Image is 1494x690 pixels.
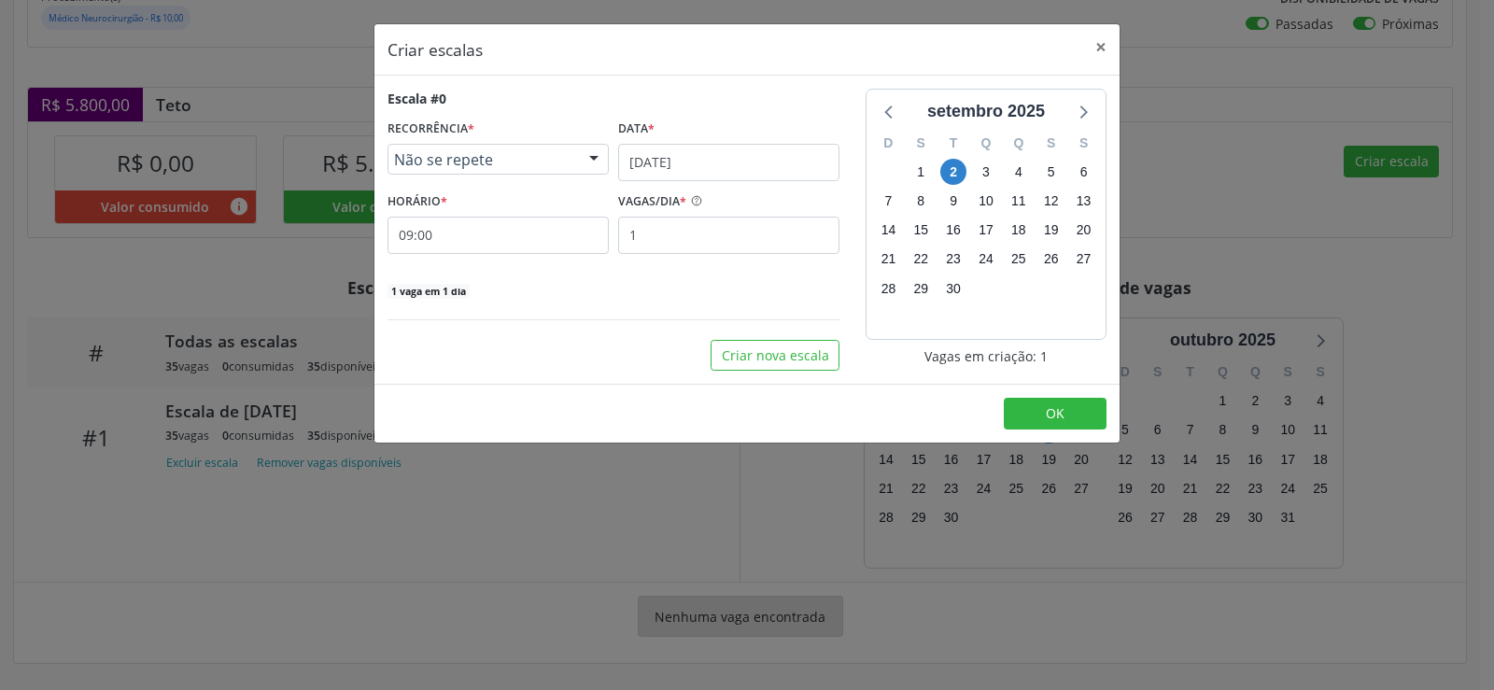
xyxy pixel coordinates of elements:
span: sábado, 13 de setembro de 2025 [1071,189,1097,215]
span: terça-feira, 23 de setembro de 2025 [940,246,966,273]
span: quarta-feira, 24 de setembro de 2025 [973,246,999,273]
input: Selecione uma data [618,144,839,181]
span: segunda-feira, 22 de setembro de 2025 [908,246,934,273]
span: domingo, 14 de setembro de 2025 [875,218,901,244]
span: terça-feira, 16 de setembro de 2025 [940,218,966,244]
span: segunda-feira, 1 de setembro de 2025 [908,159,934,185]
span: quarta-feira, 10 de setembro de 2025 [973,189,999,215]
span: sábado, 6 de setembro de 2025 [1071,159,1097,185]
span: terça-feira, 9 de setembro de 2025 [940,189,966,215]
span: quinta-feira, 25 de setembro de 2025 [1006,246,1032,273]
input: 00:00 [388,217,609,254]
div: S [1067,129,1100,158]
label: RECORRÊNCIA [388,115,474,144]
span: segunda-feira, 15 de setembro de 2025 [908,218,934,244]
span: domingo, 21 de setembro de 2025 [875,246,901,273]
h5: Criar escalas [388,37,483,62]
span: OK [1046,404,1064,422]
button: Close [1082,24,1120,70]
span: domingo, 7 de setembro de 2025 [875,189,901,215]
div: Escala #0 [388,89,446,108]
span: segunda-feira, 8 de setembro de 2025 [908,189,934,215]
div: Q [970,129,1003,158]
span: sexta-feira, 12 de setembro de 2025 [1038,189,1064,215]
label: Data [618,115,655,144]
span: Não se repete [394,150,571,169]
span: segunda-feira, 29 de setembro de 2025 [908,275,934,302]
div: S [1035,129,1067,158]
span: domingo, 28 de setembro de 2025 [875,275,901,302]
span: quinta-feira, 11 de setembro de 2025 [1006,189,1032,215]
span: quinta-feira, 18 de setembro de 2025 [1006,218,1032,244]
ion-icon: help circle outline [686,188,703,207]
div: Q [1002,129,1035,158]
button: OK [1004,398,1106,429]
span: sexta-feira, 19 de setembro de 2025 [1038,218,1064,244]
div: T [937,129,970,158]
span: quinta-feira, 4 de setembro de 2025 [1006,159,1032,185]
span: sábado, 27 de setembro de 2025 [1071,246,1097,273]
div: D [872,129,905,158]
span: sexta-feira, 26 de setembro de 2025 [1038,246,1064,273]
button: Criar nova escala [711,340,839,372]
span: quarta-feira, 3 de setembro de 2025 [973,159,999,185]
label: HORÁRIO [388,188,447,217]
span: 1 vaga em 1 dia [388,284,470,299]
span: quarta-feira, 17 de setembro de 2025 [973,218,999,244]
div: S [905,129,937,158]
span: terça-feira, 30 de setembro de 2025 [940,275,966,302]
div: setembro 2025 [920,99,1052,124]
span: terça-feira, 2 de setembro de 2025 [940,159,966,185]
label: VAGAS/DIA [618,188,686,217]
span: sexta-feira, 5 de setembro de 2025 [1038,159,1064,185]
div: Vagas em criação: 1 [866,346,1106,366]
span: sábado, 20 de setembro de 2025 [1071,218,1097,244]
